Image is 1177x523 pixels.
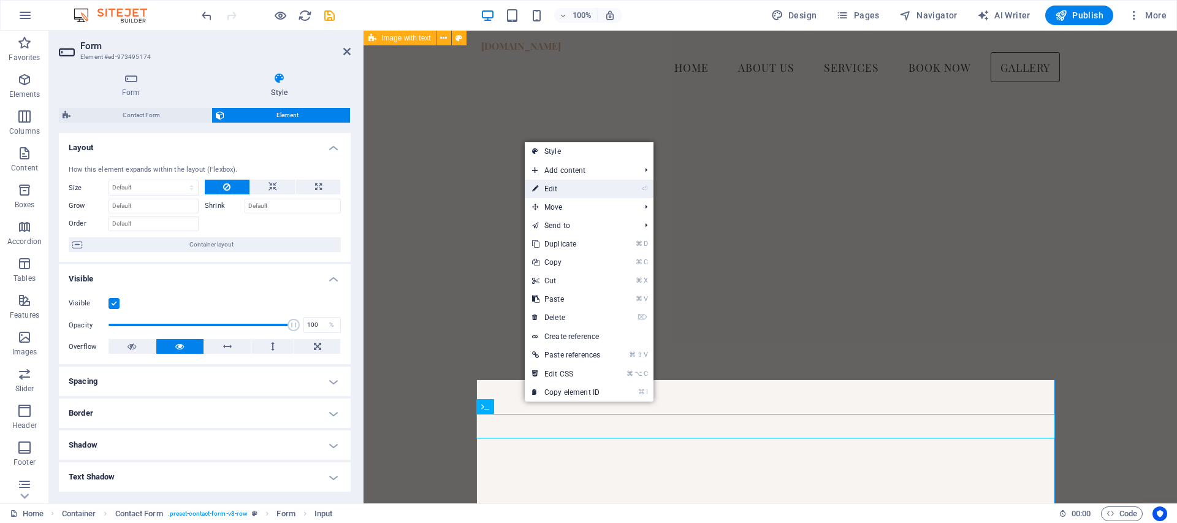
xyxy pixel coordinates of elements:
span: Code [1107,506,1137,521]
i: ⌘ [636,277,642,284]
i: ⌘ [636,295,642,303]
input: Default [245,199,341,213]
button: Element [212,108,350,123]
img: Editor Logo [70,8,162,23]
h4: Shadow [59,430,351,460]
span: Contact Form [74,108,208,123]
a: ⌘ICopy element ID [525,383,608,402]
button: Publish [1045,6,1113,25]
span: Element [228,108,346,123]
i: Undo: Change recipient (Ctrl+Z) [200,9,214,23]
button: Navigator [894,6,962,25]
p: Features [10,310,39,320]
h3: Element #ed-973495174 [80,52,326,63]
i: On resize automatically adjust zoom level to fit chosen device. [604,10,615,21]
h4: Spacing [59,367,351,396]
i: D [644,240,647,248]
label: Grow [69,199,109,213]
button: Code [1101,506,1143,521]
p: Slider [15,384,34,394]
i: This element is a customizable preset [252,510,257,517]
h4: Form [59,72,208,98]
i: ⇧ [637,351,642,359]
p: Elements [9,90,40,99]
label: Visible [69,296,109,311]
label: Size [69,185,109,191]
p: Header [12,421,37,430]
h4: Style [208,72,351,98]
p: Tables [13,273,36,283]
i: C [644,370,647,378]
span: Add content [525,161,635,180]
i: V [644,351,647,359]
div: Design (Ctrl+Alt+Y) [766,6,822,25]
h6: Session time [1059,506,1091,521]
a: ⌘CCopy [525,253,608,272]
span: : [1080,509,1082,518]
p: Favorites [9,53,40,63]
span: Container layout [86,237,337,252]
i: ⌘ [636,258,642,266]
span: Publish [1055,9,1103,21]
button: AI Writer [972,6,1035,25]
span: . preset-contact-form-v3-row [168,506,248,521]
span: 00 00 [1072,506,1091,521]
a: ⏎Edit [525,180,608,198]
i: ⌥ [634,370,642,378]
button: Click here to leave preview mode and continue editing [273,8,288,23]
i: Reload page [298,9,312,23]
i: ⌘ [638,388,645,396]
button: reload [297,8,312,23]
a: ⌦Delete [525,308,608,327]
button: Pages [831,6,884,25]
span: Image with text [381,34,431,42]
button: save [322,8,337,23]
nav: breadcrumb [62,506,333,521]
button: undo [199,8,214,23]
button: Container layout [69,237,341,252]
a: ⌘⇧VPaste references [525,346,608,364]
i: ⌘ [629,351,636,359]
div: % [323,318,340,332]
a: Send to [525,216,635,235]
button: 100% [554,8,598,23]
span: Click to select. Double-click to edit [115,506,163,521]
div: How this element expands within the layout (Flexbox). [69,165,341,175]
span: AI Writer [977,9,1030,21]
h6: 100% [573,8,592,23]
a: Create reference [525,327,653,346]
a: Style [525,142,653,161]
p: Images [12,347,37,357]
input: Default [109,199,199,213]
label: Order [69,216,109,231]
i: ⏎ [642,185,647,193]
a: ⌘⌥CEdit CSS [525,365,608,383]
i: X [644,277,647,284]
a: Home [10,506,44,521]
span: Design [771,9,817,21]
span: Navigator [899,9,958,21]
label: Shrink [205,199,245,213]
button: More [1123,6,1171,25]
i: ⌦ [638,313,647,321]
i: ⌘ [627,370,633,378]
p: Boxes [15,200,35,210]
a: ⌘VPaste [525,290,608,308]
p: Content [11,163,38,173]
h4: Text Shadow [59,462,351,492]
h4: Visible [59,264,351,286]
p: Accordion [7,237,42,246]
i: ⌘ [636,240,642,248]
span: Click to select. Double-click to edit [62,506,96,521]
button: Contact Form [59,108,211,123]
h4: Layout [59,133,351,155]
span: More [1128,9,1167,21]
i: I [646,388,647,396]
h4: Border [59,399,351,428]
p: Footer [13,457,36,467]
a: ⌘DDuplicate [525,235,608,253]
h2: Form [80,40,351,52]
p: Columns [9,126,40,136]
label: Opacity [69,322,109,329]
a: ⌘XCut [525,272,608,290]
